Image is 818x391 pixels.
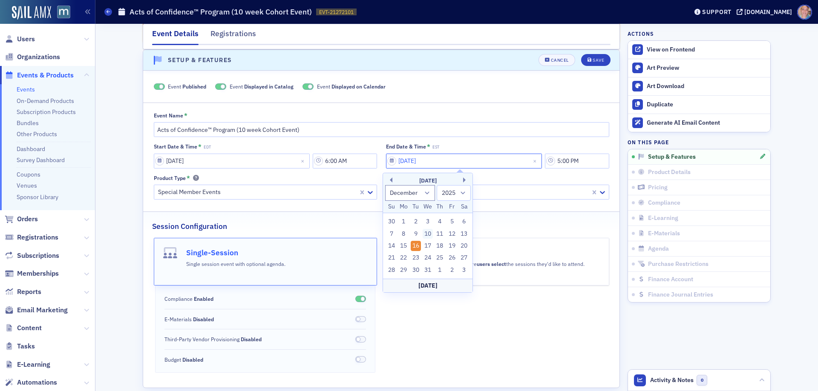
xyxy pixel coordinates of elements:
input: MM/DD/YYYY [386,154,542,168]
a: Organizations [5,52,60,62]
abbr: This field is required [198,143,202,151]
div: Choose Saturday, December 20th, 2025 [459,241,469,251]
span: EST [432,145,439,150]
div: Choose Tuesday, December 23rd, 2025 [411,253,421,263]
a: Orders [5,214,38,224]
span: Enabled [355,296,366,302]
span: Published [182,83,206,90]
div: Choose Wednesday, December 17th, 2025 [423,241,433,251]
span: Pricing [648,184,668,191]
a: Subscriptions [5,251,59,260]
div: Choose Sunday, December 7th, 2025 [386,229,397,239]
span: Tasks [17,342,35,351]
input: 00:00 AM [545,154,609,168]
div: Choose Saturday, January 3rd, 2026 [459,265,469,275]
div: Choose Friday, December 5th, 2025 [447,217,457,227]
h4: Actions [628,30,654,37]
h1: Acts of Confidence™ Program (10 week Cohort Event) [130,7,312,17]
span: E-Learning [648,214,678,222]
span: Displayed in Catalog [244,83,294,90]
span: E-Materials [164,315,214,323]
button: Generate AI Email Content [628,114,770,132]
span: Content [17,323,42,333]
span: Third-Party Vendor Provisioning [164,335,262,343]
div: Choose Friday, December 12th, 2025 [447,229,457,239]
div: Choose Monday, December 8th, 2025 [398,229,409,239]
input: 00:00 AM [313,154,377,168]
span: Event [317,83,386,90]
abbr: This field is required [187,174,190,182]
span: Disabled [355,316,366,323]
div: Duplicate [647,101,766,108]
h4: Setup & Features [168,56,232,65]
div: Single session event with optional agenda. [186,259,285,268]
span: Organizations [17,52,60,62]
a: On-Demand Products [17,97,74,105]
div: Choose Thursday, January 1st, 2026 [435,265,445,275]
span: Disabled [355,356,366,362]
div: Support [702,8,732,16]
div: Tu [411,202,421,212]
a: Tasks [5,342,35,351]
img: SailAMX [57,6,70,19]
a: Sponsor Library [17,193,58,201]
div: Choose Tuesday, December 9th, 2025 [411,229,421,239]
div: Choose Sunday, December 14th, 2025 [386,241,397,251]
span: Reports [17,287,41,297]
span: Event [168,83,206,90]
span: Enabled [194,295,213,302]
div: Choose Wednesday, December 10th, 2025 [423,229,433,239]
span: Displayed on Calendar [302,83,314,90]
div: Cancel [551,58,569,63]
a: Memberships [5,269,59,278]
div: Choose Friday, January 2nd, 2026 [447,265,457,275]
h2: Session Configuration [152,221,227,232]
div: [DATE] [383,177,472,185]
button: Close [530,154,542,168]
button: Single-SessionSingle session event with optional agenda. [154,238,377,285]
span: Budget [164,356,203,363]
span: Subscriptions [17,251,59,260]
span: 0 [697,375,707,385]
a: Survey Dashboard [17,156,65,164]
span: E-Materials [648,230,680,237]
div: Choose Sunday, December 21st, 2025 [386,253,397,263]
a: View on Frontend [628,41,770,59]
div: Event Name [154,112,183,119]
span: Users [17,34,35,44]
a: Automations [5,378,57,387]
a: Subscription Products [17,108,76,116]
span: Registrations [17,233,58,242]
div: Choose Monday, December 15th, 2025 [398,241,409,251]
div: [DATE] [383,279,472,292]
div: Event Details [152,28,199,45]
div: View on Frontend [647,46,766,54]
button: Save [581,54,611,66]
div: Choose Sunday, November 30th, 2025 [386,217,397,227]
span: Compliance [164,295,213,303]
a: Content [5,323,42,333]
span: Disabled [355,336,366,342]
span: Published [154,83,165,90]
span: Disabled [241,336,262,342]
div: Choose Saturday, December 27th, 2025 [459,253,469,263]
div: [DOMAIN_NAME] [744,8,792,16]
abbr: This field is required [427,143,430,151]
div: Choose Tuesday, December 16th, 2025 [411,241,421,251]
span: Email Marketing [17,305,68,315]
span: Profile [797,5,812,20]
span: Product Details [648,168,691,176]
span: EVT-21272101 [319,9,354,16]
button: [DOMAIN_NAME] [737,9,795,15]
span: Event [230,83,294,90]
div: Choose Thursday, December 11th, 2025 [435,229,445,239]
div: Choose Thursday, December 18th, 2025 [435,241,445,251]
button: Next Month [463,177,468,183]
span: Memberships [17,269,59,278]
a: Reports [5,287,41,297]
button: Cancel [539,54,575,66]
a: Events [17,86,35,93]
div: Th [435,202,445,212]
span: Orders [17,214,38,224]
div: Choose Wednesday, December 31st, 2025 [423,265,433,275]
